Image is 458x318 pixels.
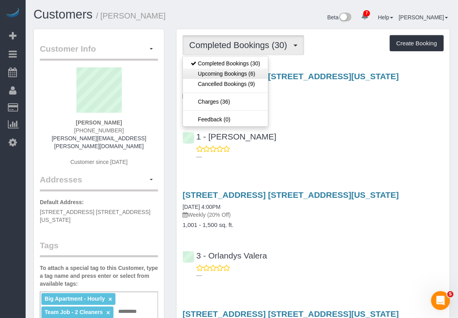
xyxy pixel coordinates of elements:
span: [STREET_ADDRESS] [STREET_ADDRESS][US_STATE] [40,209,151,223]
a: [STREET_ADDRESS] [STREET_ADDRESS][US_STATE] [182,190,399,199]
a: Beta [328,14,352,20]
legend: Customer Info [40,43,158,61]
label: Default Address: [40,198,84,206]
a: [PERSON_NAME][EMAIL_ADDRESS][PERSON_NAME][DOMAIN_NAME] [52,135,146,149]
p: --- [196,153,444,161]
small: / [PERSON_NAME] [96,11,166,20]
a: Feedback (0) [183,114,268,125]
span: Team Job - 2 Cleaners [45,309,103,315]
span: Big Apartment - Hourly [45,296,105,302]
a: 7 [357,8,372,25]
img: New interface [339,13,352,23]
a: Customers [34,7,93,21]
span: 5 [447,291,454,298]
p: Weekly (20% Off) [182,211,444,219]
legend: Tags [40,240,158,257]
a: Charges (36) [183,97,268,107]
h4: 1,001 - 1,500 sq. ft. [182,103,444,110]
iframe: Intercom live chat [431,291,450,310]
a: × [108,296,112,303]
a: [DATE] 4:00PM [182,204,220,210]
span: [PHONE_NUMBER] [74,127,124,134]
a: [PERSON_NAME] [399,14,448,20]
span: 7 [363,10,370,17]
strong: [PERSON_NAME] [76,119,122,126]
button: Completed Bookings (30) [182,35,304,55]
button: Create Booking [390,35,444,52]
p: --- [196,272,444,279]
a: 1 - [PERSON_NAME] [182,132,276,141]
a: Completed Bookings (30) [183,58,268,69]
label: To attach a special tag to this Customer, type a tag name and press enter or select from availabl... [40,264,158,288]
a: × [106,309,110,316]
img: Automaid Logo [5,8,20,19]
span: Completed Bookings (30) [189,40,291,50]
a: Cancelled Bookings (9) [183,79,268,89]
span: Customer since [DATE] [71,159,128,165]
a: Help [378,14,393,20]
h4: 1,001 - 1,500 sq. ft. [182,222,444,229]
a: [STREET_ADDRESS] [STREET_ADDRESS][US_STATE] [182,72,399,81]
p: Weekly (20% Off) [182,92,444,100]
a: Upcoming Bookings (6) [183,69,268,79]
a: 3 - Orlandys Valera [182,251,267,260]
